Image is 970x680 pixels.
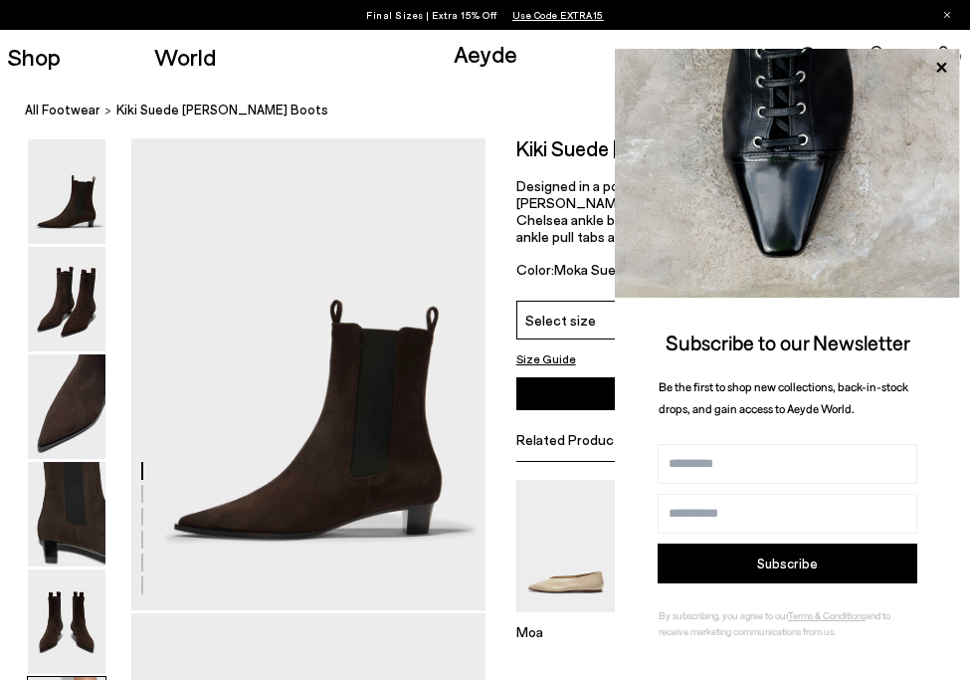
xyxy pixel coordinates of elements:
[516,431,627,448] span: Related Products
[28,462,105,567] img: Kiki Suede Chelsea Boots - Image 4
[933,46,953,68] a: 0
[525,310,596,331] span: Select size
[788,609,866,621] a: Terms & Conditions
[28,247,105,351] img: Kiki Suede Chelsea Boots - Image 2
[512,9,604,21] span: Navigate to /collections/ss25-final-sizes
[659,379,908,416] span: Be the first to shop new collections, back-in-stock drops, and gain access to Aeyde World.
[516,480,616,612] img: Moa Pointed-Toe Flats
[554,261,632,278] span: Moka Suede
[516,623,616,640] p: Moa
[25,84,970,138] nav: breadcrumb
[658,544,917,583] button: Subscribe
[28,569,105,674] img: Kiki Suede Chelsea Boots - Image 5
[516,348,576,368] button: Size Guide
[516,177,939,245] p: Designed in a pointed profile with neat toes and tapered heels, [PERSON_NAME] is [PERSON_NAME]’s ...
[154,45,216,69] a: World
[116,100,328,120] span: Kiki Suede [PERSON_NAME] Boots
[7,45,61,69] a: Shop
[28,139,105,244] img: Kiki Suede Chelsea Boots - Image 1
[366,5,604,25] p: Final Sizes | Extra 15% Off
[666,330,910,354] span: Subscribe to our Newsletter
[615,49,960,298] img: ca3f721fb6ff708a270709c41d776025.jpg
[516,261,820,284] div: Color:
[25,100,100,120] a: All Footwear
[516,377,939,410] button: Add to Cart
[454,39,517,68] a: Aeyde
[516,138,836,158] h2: Kiki Suede [PERSON_NAME] Boots
[516,598,616,640] a: Moa Pointed-Toe Flats Moa
[28,354,105,459] img: Kiki Suede Chelsea Boots - Image 3
[659,609,788,621] span: By subscribing, you agree to our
